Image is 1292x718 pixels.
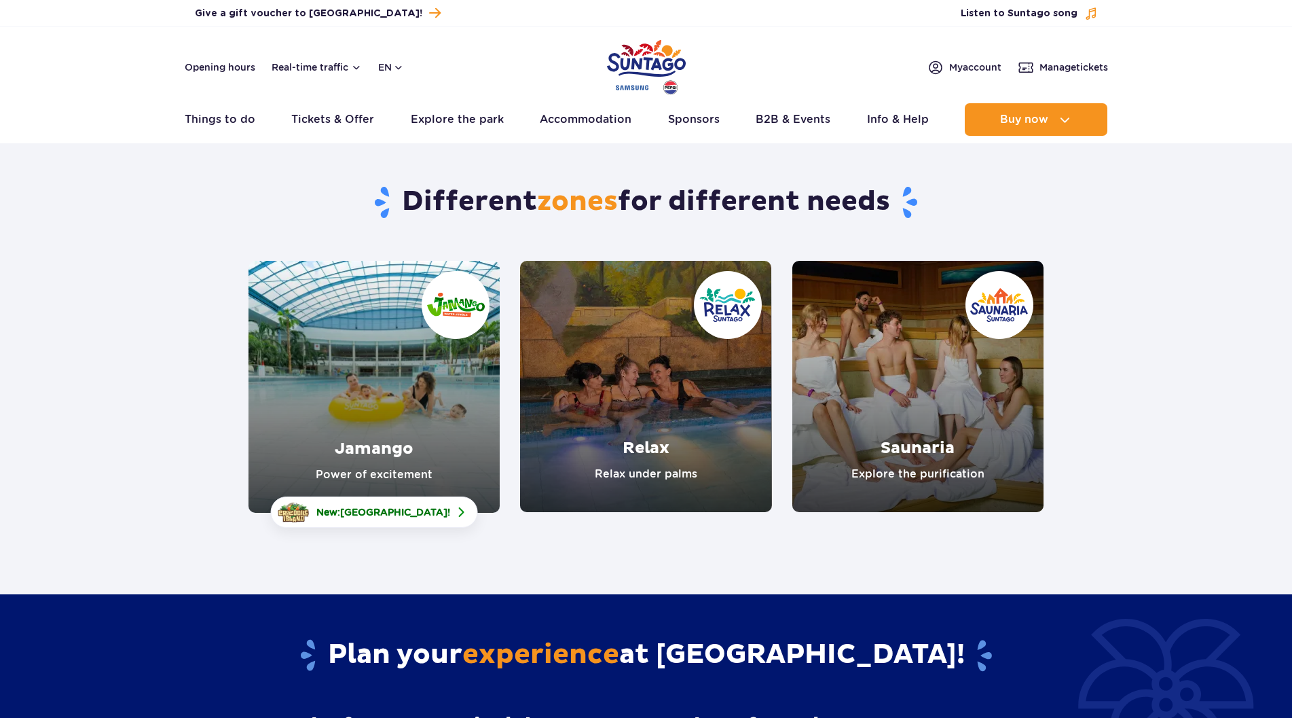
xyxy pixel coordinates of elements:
a: Tickets & Offer [291,103,374,136]
button: en [378,60,404,74]
a: New:[GEOGRAPHIC_DATA]! [271,497,478,528]
button: Listen to Suntago song [961,7,1098,20]
a: Relax [520,261,771,512]
span: My account [949,60,1001,74]
a: Park of Poland [607,34,686,96]
span: [GEOGRAPHIC_DATA] [340,507,447,518]
a: Sponsors [668,103,720,136]
a: Things to do [185,103,255,136]
span: Listen to Suntago song [961,7,1077,20]
a: Jamango [248,261,500,513]
span: Buy now [1000,113,1048,126]
a: Give a gift voucher to [GEOGRAPHIC_DATA]! [195,4,441,22]
button: Real-time traffic [272,62,362,73]
a: Myaccount [927,59,1001,75]
a: Info & Help [867,103,929,136]
a: Saunaria [792,261,1044,512]
button: Buy now [965,103,1107,136]
span: experience [462,638,619,672]
span: New: ! [316,505,450,519]
a: Managetickets [1018,59,1108,75]
h1: Different for different needs [248,185,1044,220]
a: Accommodation [540,103,631,136]
a: Opening hours [185,60,255,74]
span: Manage tickets [1039,60,1108,74]
a: Explore the park [411,103,504,136]
span: zones [537,185,618,219]
span: Give a gift voucher to [GEOGRAPHIC_DATA]! [195,7,422,20]
h2: Plan your at [GEOGRAPHIC_DATA]! [248,638,1044,673]
a: B2B & Events [756,103,830,136]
